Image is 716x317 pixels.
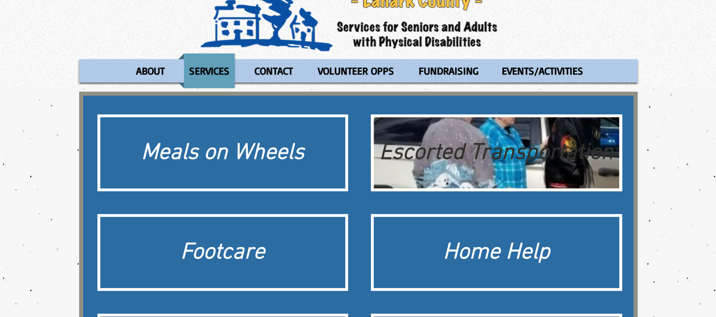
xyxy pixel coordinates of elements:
[408,53,488,88] a: FUNDRAISING
[97,214,349,291] a: Footcare
[497,53,588,88] p: EVENTS/ACTIVITIES
[131,53,170,88] p: ABOUT
[307,53,405,88] a: VOLUNTEER OPPS
[125,53,175,88] a: ABOUT
[414,53,484,88] p: FUNDRAISING
[379,137,613,169] div: Escorted Transportation
[491,53,594,88] a: EVENTS/ACTIVITIES
[379,237,613,269] div: Home Help
[313,53,399,88] p: VOLUNTEER OPPS
[178,53,240,88] a: SERVICES
[79,53,637,88] nav: Site
[243,53,304,88] a: CONTACT
[106,137,340,169] div: Meals on Wheels
[184,53,235,88] p: SERVICES
[371,114,622,191] a: Escorted TransportationEscorted Transportation
[97,114,349,191] a: Meals on Wheels
[371,214,622,291] a: Home Help
[249,53,298,88] p: CONTACT
[106,237,340,269] div: Footcare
